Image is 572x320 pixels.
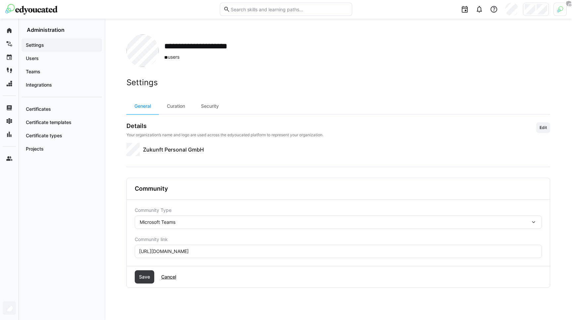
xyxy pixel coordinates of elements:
[143,146,204,154] span: Zukunft Personal GmbH
[126,122,323,130] h3: Details
[140,219,175,225] div: Microsoft Teams
[157,270,180,284] button: Cancel
[138,248,538,254] input: https://example.com
[539,125,548,130] span: Edit
[536,122,550,133] button: Edit
[126,132,323,138] p: Your organization’s name and logo are used across the edyoucated platform to represent your organ...
[126,78,550,88] h2: Settings
[159,98,193,114] div: Curation
[193,98,227,114] div: Security
[135,185,168,192] h3: Community
[160,274,177,280] span: Cancel
[126,98,159,114] div: General
[135,237,542,242] span: Community link
[135,208,542,213] span: Community Type
[135,270,154,284] button: Save
[164,54,254,61] span: users
[138,274,151,280] span: Save
[230,6,349,12] input: Search skills and learning paths…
